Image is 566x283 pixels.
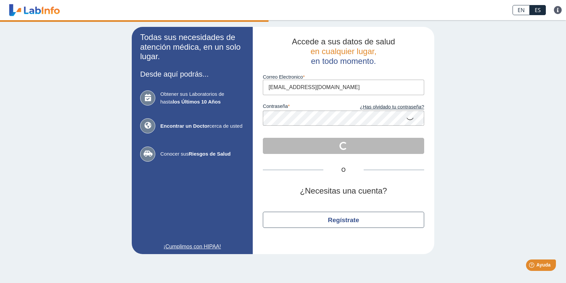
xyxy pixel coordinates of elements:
[173,99,221,105] b: los Últimos 10 Años
[160,123,209,129] b: Encontrar un Doctor
[343,104,424,111] a: ¿Has olvidado tu contraseña?
[263,186,424,196] h2: ¿Necesitas una cuenta?
[506,257,559,276] iframe: Help widget launcher
[263,104,343,111] label: contraseña
[263,74,424,80] label: Correo Electronico
[140,33,244,62] h2: Todas sus necesidades de atención médica, en un solo lugar.
[323,166,364,174] span: O
[160,122,244,130] span: cerca de usted
[140,70,244,78] h3: Desde aquí podrás...
[292,37,395,46] span: Accede a sus datos de salud
[513,5,530,15] a: EN
[140,243,244,251] a: ¡Cumplimos con HIPAA!
[530,5,546,15] a: ES
[160,150,244,158] span: Conocer sus
[160,90,244,106] span: Obtener sus Laboratorios de hasta
[311,47,376,56] span: en cualquier lugar,
[263,212,424,228] button: Regístrate
[311,56,376,66] span: en todo momento.
[189,151,231,157] b: Riesgos de Salud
